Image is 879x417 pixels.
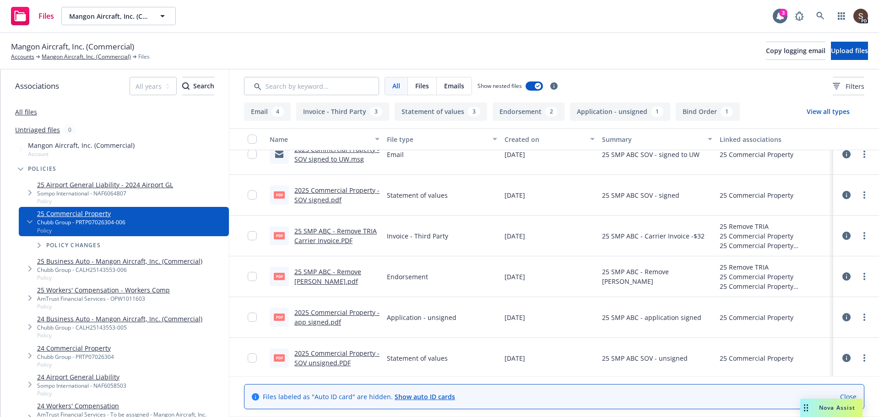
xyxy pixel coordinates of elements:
a: 24 Workers' Compensation [37,401,225,411]
a: 25 Commercial Property [37,209,125,218]
button: Copy logging email [766,42,825,60]
a: 25 SMP ABC - Remove [PERSON_NAME].pdf [294,267,361,286]
span: [DATE] [505,150,525,159]
div: 4 [271,107,284,117]
a: Untriaged files [15,125,60,135]
span: Policy [37,303,170,310]
a: 25 Workers' Compensation - Workers Comp [37,285,170,295]
button: SearchSearch [182,77,214,95]
span: pdf [274,191,285,198]
div: 3 [468,107,480,117]
div: Search [182,77,214,95]
button: Filters [833,77,864,95]
span: Policy [37,361,114,368]
span: Account [28,150,135,158]
div: 1 [721,107,733,117]
button: View all types [792,103,864,121]
div: Chubb Group - PRTP07026304 [37,353,114,361]
div: Created on [505,135,585,144]
a: more [859,149,870,160]
span: Statement of values [387,353,448,363]
button: Created on [501,128,599,150]
div: Sompo International - NAF6064807 [37,190,173,197]
a: 24 Business Auto - Mangon Aircraft, Inc. (Commercial) [37,314,202,324]
span: 25 SMP ABC - application signed [602,313,701,322]
div: File type [387,135,487,144]
div: 25 Commercial Property [720,272,811,282]
span: Email [387,150,404,159]
div: 2 [545,107,558,117]
span: 25 SMP ABC - Carrier Invoice -$32 [602,231,705,241]
a: Report a Bug [790,7,808,25]
a: more [859,271,870,282]
span: Mangon Aircraft, Inc. (Commercial) [28,141,135,150]
span: [DATE] [505,231,525,241]
span: Policies [28,166,57,172]
span: Filters [846,81,864,91]
a: Show auto ID cards [395,392,455,401]
div: 0 [64,125,76,135]
input: Toggle Row Selected [248,231,257,240]
span: Copy logging email [766,46,825,55]
span: PDF [274,354,285,361]
a: 24 Commercial Property [37,343,114,353]
div: Chubb Group - PRTP07026304-006 [37,218,125,226]
button: Summary [598,128,716,150]
span: Policy [37,227,125,234]
button: Nova Assist [800,399,863,417]
a: 2025 Commercial Property - SOV unsigned.PDF [294,349,380,367]
div: Summary [602,135,702,144]
button: Name [266,128,383,150]
span: pdf [274,273,285,280]
input: Toggle Row Selected [248,272,257,281]
svg: Search [182,82,190,90]
div: AmTrust Financial Services - OPW1011603 [37,295,170,303]
a: Files [7,3,58,29]
div: Drag to move [800,399,812,417]
div: 25 Commercial Property [720,313,793,322]
span: Associations [15,80,59,92]
a: Close [840,392,857,401]
span: Files [415,81,429,91]
span: [DATE] [505,190,525,200]
img: photo [853,9,868,23]
span: Filters [833,81,864,91]
input: Select all [248,135,257,144]
button: Linked associations [716,128,833,150]
span: Files labeled as "Auto ID card" are hidden. [263,392,455,401]
span: Endorsement [387,272,428,282]
div: 25 Commercial Property [720,282,811,291]
span: Policy [37,331,202,339]
a: 25 Business Auto - Mangon Aircraft, Inc. (Commercial) [37,256,202,266]
button: Application - unsigned [570,103,670,121]
button: Upload files [831,42,868,60]
span: Policy [37,197,173,205]
span: [DATE] [505,353,525,363]
span: Upload files [831,46,868,55]
div: Chubb Group - CALH25143553-006 [37,266,202,274]
a: 24 Airport General Liability [37,372,126,382]
span: Files [38,12,54,20]
div: 25 Commercial Property [720,190,793,200]
span: Show nested files [477,82,522,90]
input: Search by keyword... [244,77,379,95]
button: Bind Order [676,103,740,121]
a: Switch app [832,7,851,25]
button: Mangon Aircraft, Inc. (Commercial) [61,7,176,25]
button: Statement of values [395,103,487,121]
a: more [859,190,870,200]
span: Mangon Aircraft, Inc. (Commercial) [11,41,134,53]
input: Toggle Row Selected [248,190,257,200]
button: Email [244,103,291,121]
span: Emails [444,81,464,91]
span: PDF [274,232,285,239]
span: Policy [37,274,202,282]
span: Files [138,53,150,61]
span: Mangon Aircraft, Inc. (Commercial) [69,11,148,21]
span: [DATE] [505,313,525,322]
div: Name [270,135,369,144]
a: 2025 Commercial Property - SOV signed.pdf [294,186,380,204]
input: Toggle Row Selected [248,313,257,322]
a: more [859,230,870,241]
a: Search [811,7,830,25]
